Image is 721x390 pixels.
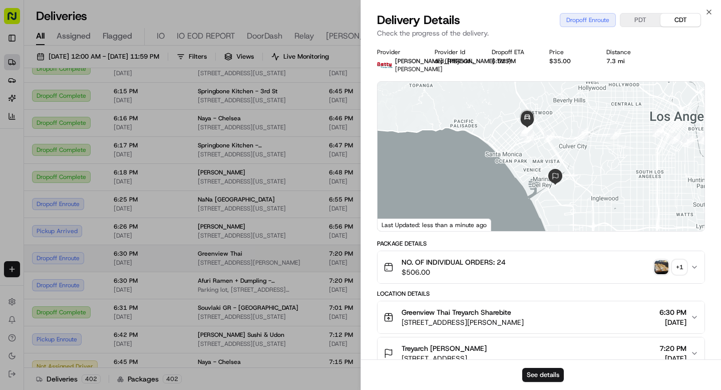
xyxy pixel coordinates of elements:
div: $35.00 [549,57,591,65]
div: 📗 [10,198,18,206]
img: betty.jpg [377,57,393,73]
div: We're available if you need us! [34,106,127,114]
span: NO. OF INDIVIDUAL ORDERS: 24 [402,257,506,267]
span: [PERSON_NAME] [395,65,443,73]
span: Greenview Thai Treyarch Sharebite [402,307,511,317]
span: [DATE] [659,317,686,327]
span: Delivery Details [377,12,460,28]
div: 10 [544,131,555,142]
div: Provider Id [435,48,476,56]
span: [PERSON_NAME] ([PERSON_NAME] TMS) [395,57,511,65]
span: [STREET_ADDRESS] [402,353,487,363]
button: ord_RfKjZxkfDpAwgy7kycbXRA [435,57,476,65]
span: API Documentation [95,197,161,207]
button: NO. OF INDIVIDUAL ORDERS: 24$506.00photo_proof_of_pickup image+1 [378,251,704,283]
span: 6:30 PM [659,307,686,317]
div: Price [549,48,591,56]
div: 6:51 PM [492,57,533,65]
div: 12 [520,125,531,136]
div: 💻 [85,198,93,206]
div: 8 [610,128,621,139]
button: Greenview Thai Treyarch Sharebite[STREET_ADDRESS][PERSON_NAME]6:30 PM[DATE] [378,301,704,333]
span: [PERSON_NAME] de [PERSON_NAME] (they/them) [31,155,136,163]
button: photo_proof_of_pickup image+1 [654,260,686,274]
div: Dropoff ETA [492,48,533,56]
img: photo_proof_of_pickup image [654,260,668,274]
p: Welcome 👋 [10,40,182,56]
div: Package Details [377,240,705,248]
button: Start new chat [170,99,182,111]
span: Pylon [100,222,121,229]
div: Past conversations [10,130,67,138]
div: 7 [652,126,663,137]
div: Start new chat [34,96,164,106]
span: 7:20 PM [659,343,686,353]
div: 11 [523,132,534,143]
img: 1736555255976-a54dd68f-1ca7-489b-9aae-adbdc363a1c4 [10,96,28,114]
img: Nash [10,10,30,30]
a: Powered byPylon [71,221,121,229]
button: See details [522,368,564,382]
span: [DATE] [144,155,164,163]
span: Knowledge Base [20,197,77,207]
p: Check the progress of the delivery. [377,28,705,38]
div: 5 [682,136,693,147]
div: + 1 [672,260,686,274]
div: Last Updated: less than a minute ago [378,219,491,231]
div: 7.3 mi [606,57,648,65]
span: [DATE] [659,353,686,363]
a: 💻API Documentation [81,193,165,211]
input: Clear [26,65,165,75]
span: [STREET_ADDRESS][PERSON_NAME] [402,317,524,327]
div: Location Details [377,290,705,298]
div: Distance [606,48,648,56]
div: 9 [577,128,588,139]
span: $506.00 [402,267,506,277]
button: CDT [660,14,700,27]
div: 17 [522,122,533,133]
div: 6 [669,133,680,144]
div: Provider [377,48,419,56]
a: 📗Knowledge Base [6,193,81,211]
button: See all [155,128,182,140]
span: • [138,155,142,163]
img: Mat Toderenczuk de la Barba (they/them) [10,146,26,162]
span: Treyarch [PERSON_NAME] [402,343,487,353]
div: 4 [698,133,709,144]
div: 13 [521,123,532,134]
button: Treyarch [PERSON_NAME][STREET_ADDRESS]7:20 PM[DATE] [378,337,704,369]
button: PDT [620,14,660,27]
